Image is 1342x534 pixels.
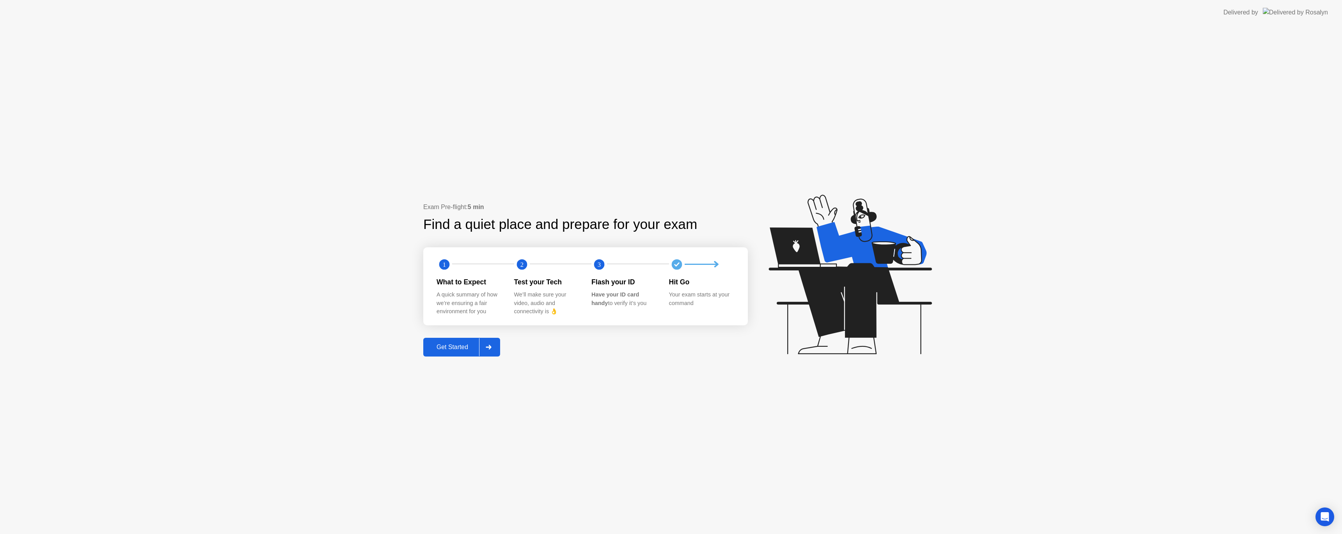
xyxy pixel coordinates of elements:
img: Delivered by Rosalyn [1263,8,1328,17]
div: Delivered by [1223,8,1258,17]
text: 1 [443,261,446,268]
div: Find a quiet place and prepare for your exam [423,214,698,235]
text: 2 [520,261,523,268]
div: Test your Tech [514,277,579,287]
div: We’ll make sure your video, audio and connectivity is 👌 [514,291,579,316]
div: Hit Go [669,277,734,287]
div: Your exam starts at your command [669,291,734,307]
div: Flash your ID [591,277,657,287]
b: 5 min [468,204,484,210]
div: to verify it’s you [591,291,657,307]
div: A quick summary of how we’re ensuring a fair environment for you [437,291,502,316]
text: 3 [598,261,601,268]
div: Get Started [426,344,479,351]
div: What to Expect [437,277,502,287]
b: Have your ID card handy [591,291,639,306]
div: Exam Pre-flight: [423,202,748,212]
button: Get Started [423,338,500,357]
div: Open Intercom Messenger [1315,507,1334,526]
